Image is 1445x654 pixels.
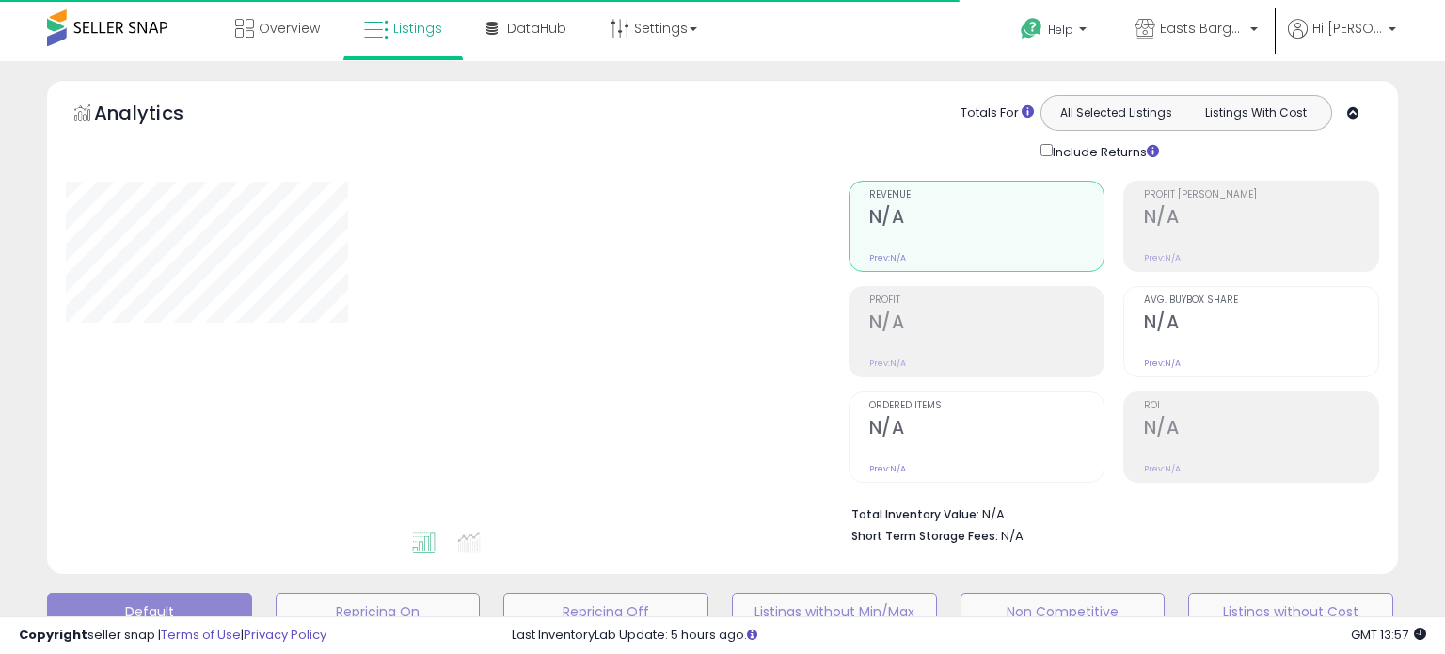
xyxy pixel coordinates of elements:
button: Default [47,593,252,630]
b: Total Inventory Value: [851,506,979,522]
h2: N/A [1144,311,1378,337]
button: Repricing On [276,593,481,630]
small: Prev: N/A [869,252,906,263]
div: Totals For [961,104,1034,122]
i: Get Help [1020,17,1043,40]
a: Privacy Policy [244,626,326,644]
button: All Selected Listings [1046,101,1186,125]
span: Easts Bargains [1160,19,1245,38]
i: Click here to read more about un-synced listings. [747,629,757,641]
div: Include Returns [1026,140,1182,162]
button: Repricing Off [503,593,708,630]
h2: N/A [1144,206,1378,231]
b: Short Term Storage Fees: [851,528,998,544]
span: Ordered Items [869,401,1104,411]
button: Listings With Cost [1185,101,1326,125]
a: Terms of Use [161,626,241,644]
li: N/A [851,502,1365,524]
span: Listings [393,19,442,38]
h2: N/A [869,417,1104,442]
span: 2025-09-11 13:57 GMT [1351,626,1426,644]
span: ROI [1144,401,1378,411]
button: Non Competitive [961,593,1166,630]
small: Prev: N/A [1144,463,1181,474]
span: DataHub [507,19,566,38]
div: seller snap | | [19,627,326,645]
span: Help [1048,22,1073,38]
h2: N/A [869,206,1104,231]
a: Help [1006,3,1105,61]
small: Prev: N/A [1144,252,1181,263]
span: Revenue [869,190,1104,200]
span: Profit [PERSON_NAME] [1144,190,1378,200]
small: Prev: N/A [1144,358,1181,369]
small: Prev: N/A [869,358,906,369]
strong: Copyright [19,626,87,644]
span: Hi [PERSON_NAME] [1312,19,1383,38]
h2: N/A [869,311,1104,337]
a: Hi [PERSON_NAME] [1288,19,1396,61]
span: N/A [1001,527,1024,545]
div: Last InventoryLab Update: 5 hours ago. [512,627,1426,645]
span: Avg. Buybox Share [1144,295,1378,306]
span: Profit [869,295,1104,306]
small: Prev: N/A [869,463,906,474]
h2: N/A [1144,417,1378,442]
button: Listings without Cost [1188,593,1393,630]
button: Listings without Min/Max [732,593,937,630]
span: Overview [259,19,320,38]
h5: Analytics [94,100,220,131]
